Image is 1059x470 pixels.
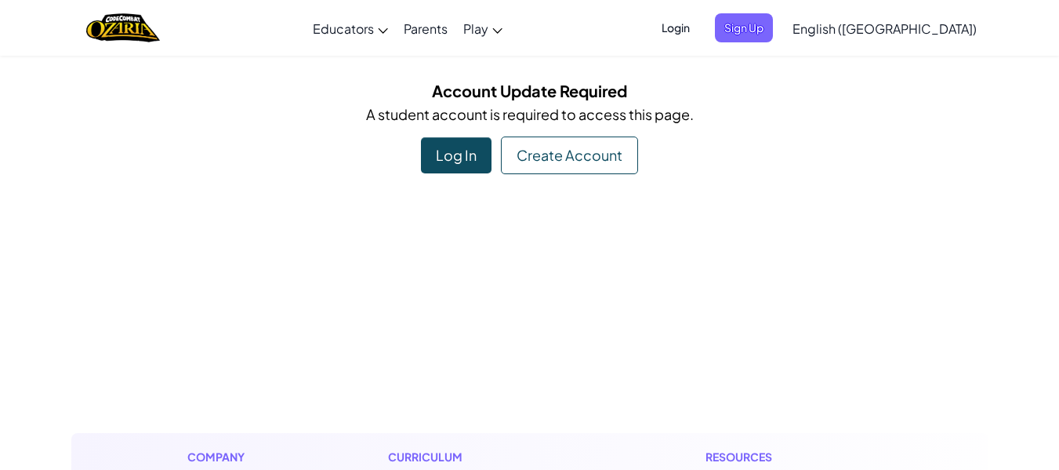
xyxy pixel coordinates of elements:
h1: Curriculum [388,449,578,465]
h1: Resources [705,449,872,465]
span: Educators [313,20,374,37]
img: Home [86,12,159,44]
a: English ([GEOGRAPHIC_DATA]) [785,7,985,49]
button: Sign Up [715,13,773,42]
a: Parents [396,7,455,49]
span: English ([GEOGRAPHIC_DATA]) [792,20,977,37]
a: Play [455,7,510,49]
a: Educators [305,7,396,49]
span: Play [463,20,488,37]
p: A student account is required to access this page. [83,103,977,126]
a: Ozaria by CodeCombat logo [86,12,159,44]
div: Create Account [501,137,638,174]
div: Log In [421,137,491,173]
button: Login [652,13,699,42]
h1: Company [187,449,260,465]
h5: Account Update Required [83,78,977,103]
